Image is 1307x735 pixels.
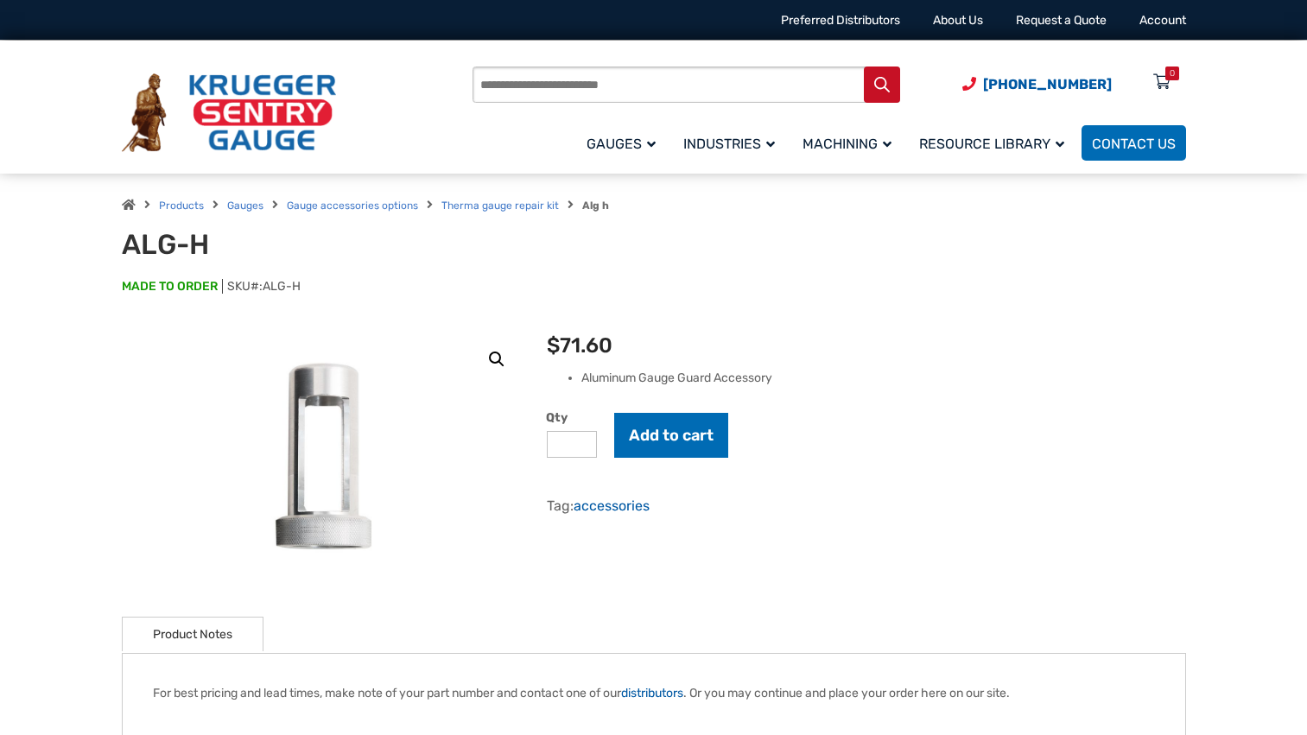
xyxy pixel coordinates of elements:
[803,136,891,152] span: Machining
[909,123,1082,163] a: Resource Library
[673,123,792,163] a: Industries
[263,279,301,294] span: ALG-H
[441,200,559,212] a: Therma gauge repair kit
[983,76,1112,92] span: [PHONE_NUMBER]
[581,370,1185,387] li: Aluminum Gauge Guard Accessory
[587,136,656,152] span: Gauges
[227,200,263,212] a: Gauges
[1016,13,1107,28] a: Request a Quote
[222,279,301,294] span: SKU#:
[582,200,609,212] strong: Alg h
[122,228,548,261] h1: ALG-H
[1082,125,1186,161] a: Contact Us
[122,73,336,153] img: Krueger Sentry Gauge
[122,278,218,295] span: MADE TO ORDER
[481,344,512,375] a: View full-screen image gallery
[621,686,683,700] a: distributors
[933,13,983,28] a: About Us
[576,123,673,163] a: Gauges
[547,333,612,358] bdi: 71.60
[547,333,560,358] span: $
[153,618,232,651] a: Product Notes
[1139,13,1186,28] a: Account
[614,413,728,458] button: Add to cart
[962,73,1112,95] a: Phone Number (920) 434-8860
[159,200,204,212] a: Products
[574,497,650,514] a: accessories
[547,431,597,458] input: Product quantity
[287,200,418,212] a: Gauge accessories options
[683,136,775,152] span: Industries
[1170,67,1175,80] div: 0
[547,497,650,514] span: Tag:
[792,123,909,163] a: Machining
[919,136,1064,152] span: Resource Library
[781,13,900,28] a: Preferred Distributors
[153,684,1155,702] p: For best pricing and lead times, make note of your part number and contact one of our . Or you ma...
[1092,136,1176,152] span: Contact Us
